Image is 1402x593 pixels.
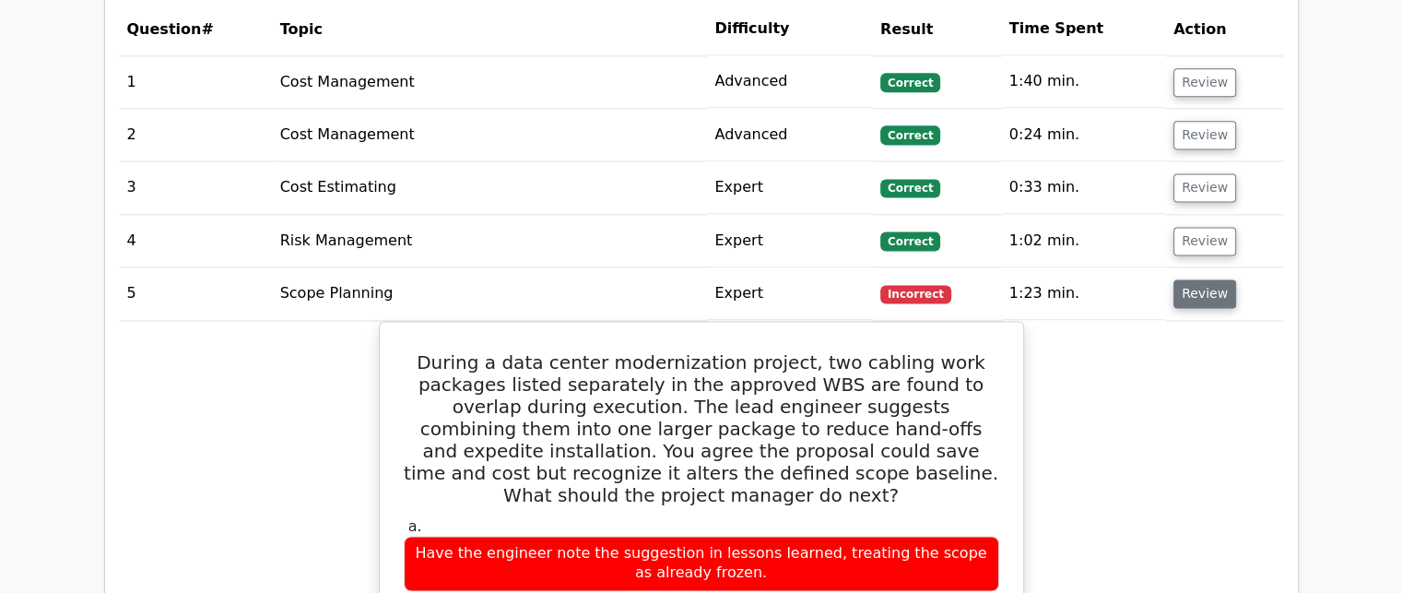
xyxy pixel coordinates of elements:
[707,109,873,161] td: Advanced
[273,109,708,161] td: Cost Management
[408,517,422,535] span: a.
[1002,215,1166,267] td: 1:02 min.
[273,215,708,267] td: Risk Management
[273,161,708,214] td: Cost Estimating
[120,109,273,161] td: 2
[1173,173,1236,202] button: Review
[1002,109,1166,161] td: 0:24 min.
[1173,227,1236,255] button: Review
[120,267,273,320] td: 5
[404,536,999,591] div: Have the engineer note the suggestion in lessons learned, treating the scope as already frozen.
[120,161,273,214] td: 3
[120,55,273,108] td: 1
[1002,55,1166,108] td: 1:40 min.
[127,20,202,38] span: Question
[880,73,940,91] span: Correct
[120,215,273,267] td: 4
[273,3,708,55] th: Topic
[273,267,708,320] td: Scope Planning
[1002,267,1166,320] td: 1:23 min.
[1173,68,1236,97] button: Review
[873,3,1002,55] th: Result
[1173,279,1236,308] button: Review
[880,125,940,144] span: Correct
[120,3,273,55] th: #
[707,161,873,214] td: Expert
[1166,3,1283,55] th: Action
[273,55,708,108] td: Cost Management
[880,179,940,197] span: Correct
[707,55,873,108] td: Advanced
[707,215,873,267] td: Expert
[880,231,940,250] span: Correct
[1002,161,1166,214] td: 0:33 min.
[707,267,873,320] td: Expert
[880,285,951,303] span: Incorrect
[402,351,1001,506] h5: During a data center modernization project, two cabling work packages listed separately in the ap...
[1002,3,1166,55] th: Time Spent
[1173,121,1236,149] button: Review
[707,3,873,55] th: Difficulty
